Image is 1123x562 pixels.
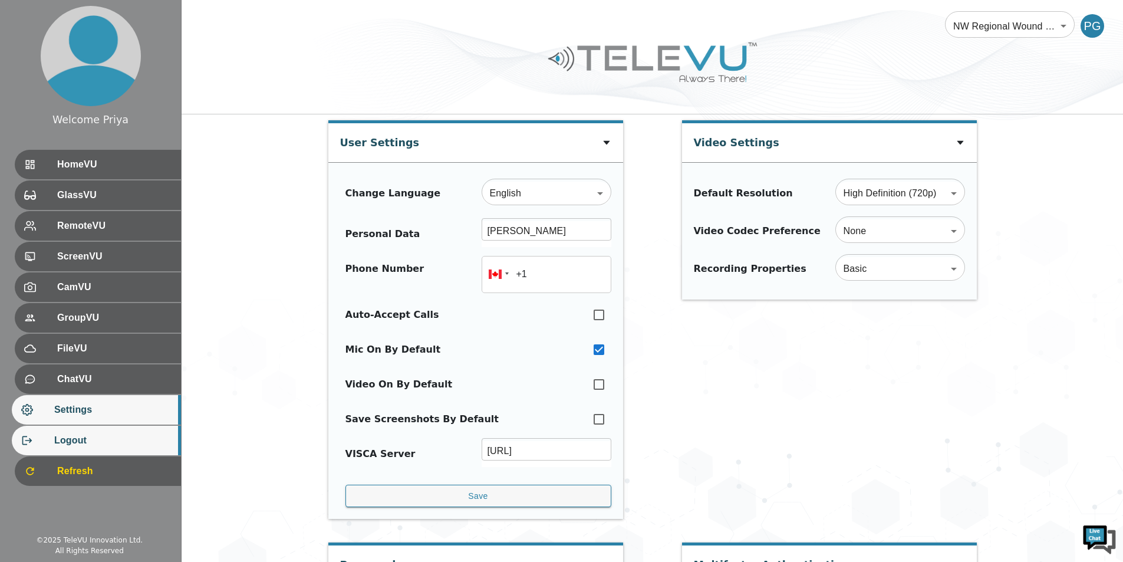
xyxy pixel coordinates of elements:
[57,219,172,233] span: RemoteVU
[15,242,181,271] div: ScreenVU
[15,272,181,302] div: CamVU
[345,377,453,392] div: Video On By Default
[6,322,225,363] textarea: Type your message and hit 'Enter'
[694,123,779,156] div: Video Settings
[54,403,172,417] span: Settings
[15,150,181,179] div: HomeVU
[15,334,181,363] div: FileVU
[57,157,172,172] span: HomeVU
[57,188,172,202] span: GlassVU
[694,224,821,238] div: Video Codec Preference
[546,38,759,87] img: Logo
[57,311,172,325] span: GroupVU
[12,395,181,425] div: Settings
[61,62,198,77] div: Chat with us now
[193,6,222,34] div: Minimize live chat window
[694,262,806,276] div: Recording Properties
[15,180,181,210] div: GlassVU
[57,341,172,356] span: FileVU
[345,227,420,241] div: Personal Data
[345,308,439,322] div: Auto-Accept Calls
[835,177,965,210] div: High Definition (720p)
[345,262,424,287] div: Phone Number
[345,485,611,508] button: Save
[57,249,172,264] span: ScreenVU
[36,535,143,545] div: © 2025 TeleVU Innovation Ltd.
[68,149,163,268] span: We're online!
[12,426,181,455] div: Logout
[15,364,181,394] div: ChatVU
[15,456,181,486] div: Refresh
[52,112,129,127] div: Welcome Priya
[482,256,611,293] input: 1 (702) 123-4567
[1082,521,1117,556] img: Chat Widget
[20,55,50,84] img: d_736959983_company_1615157101543_736959983
[345,447,416,461] div: VISCA Server
[340,123,420,156] div: User Settings
[345,186,441,201] div: Change Language
[694,186,793,201] div: Default Resolution
[57,464,172,478] span: Refresh
[54,433,172,448] span: Logout
[57,280,172,294] span: CamVU
[835,215,965,248] div: None
[835,252,965,285] div: Basic
[15,211,181,241] div: RemoteVU
[482,177,611,210] div: English
[57,372,172,386] span: ChatVU
[1081,14,1104,38] div: PG
[55,545,124,556] div: All Rights Reserved
[945,9,1075,42] div: NW Regional Wound Care
[482,256,512,293] div: Canada: + 1
[345,412,499,426] div: Save Screenshots By Default
[15,303,181,333] div: GroupVU
[41,6,141,106] img: profile.png
[345,343,441,357] div: Mic On By Default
